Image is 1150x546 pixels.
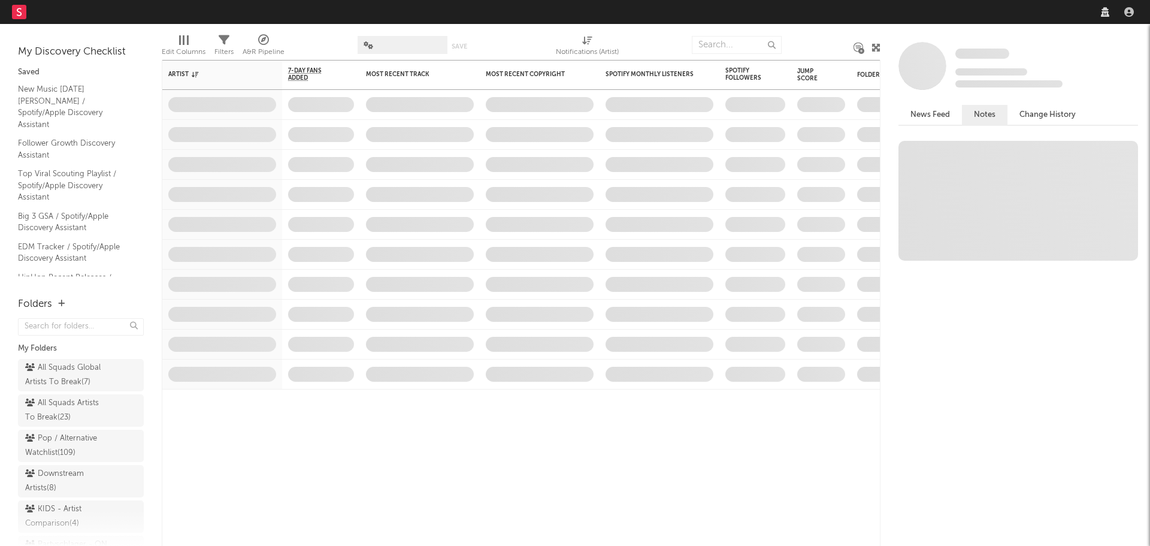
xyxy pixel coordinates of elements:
button: Save [452,43,467,50]
div: A&R Pipeline [243,30,285,65]
div: Notifications (Artist) [556,45,619,59]
a: Big 3 GSA / Spotify/Apple Discovery Assistant [18,210,132,234]
div: Filters [214,30,234,65]
button: News Feed [898,105,962,125]
div: My Folders [18,342,144,356]
a: New Music [DATE] [PERSON_NAME] / Spotify/Apple Discovery Assistant [18,83,132,131]
div: Most Recent Track [366,71,456,78]
div: Filters [214,45,234,59]
a: KIDS - Artist Comparison(4) [18,500,144,533]
input: Search... [692,36,782,54]
div: Spotify Monthly Listeners [606,71,695,78]
div: Jump Score [797,68,827,82]
a: All Squads Artists To Break(23) [18,394,144,427]
a: EDM Tracker / Spotify/Apple Discovery Assistant [18,240,132,265]
div: All Squads Global Artists To Break ( 7 ) [25,361,110,390]
div: Edit Columns [162,45,205,59]
div: Downstream Artists ( 8 ) [25,467,110,496]
div: Pop / Alternative Watchlist ( 109 ) [25,432,110,460]
div: All Squads Artists To Break ( 23 ) [25,396,110,425]
div: KIDS - Artist Comparison ( 4 ) [25,502,110,531]
a: Some Artist [955,48,1009,60]
input: Search for folders... [18,318,144,336]
div: Spotify Followers [725,67,767,82]
div: My Discovery Checklist [18,45,144,59]
div: Folders [18,297,52,312]
span: Some Artist [955,49,1009,59]
div: A&R Pipeline [243,45,285,59]
a: Pop / Alternative Watchlist(109) [18,430,144,462]
button: Notes [962,105,1007,125]
a: Top Viral Scouting Playlist / Spotify/Apple Discovery Assistant [18,167,132,204]
div: Artist [168,71,258,78]
a: Follower Growth Discovery Assistant [18,137,132,161]
span: 0 fans last week [955,80,1063,88]
a: Downstream Artists(8) [18,465,144,497]
span: 7-Day Fans Added [288,67,336,82]
a: HipHop Recent Releases / Spotify/Apple Discovery Assistant [18,271,132,307]
a: All Squads Global Artists To Break(7) [18,359,144,391]
button: Change History [1007,105,1088,125]
div: Notifications (Artist) [556,30,619,65]
div: Folders [857,71,947,79]
div: Edit Columns [162,30,205,65]
span: Tracking Since: [DATE] [955,68,1027,76]
div: Most Recent Copyright [486,71,576,78]
div: Saved [18,65,144,80]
